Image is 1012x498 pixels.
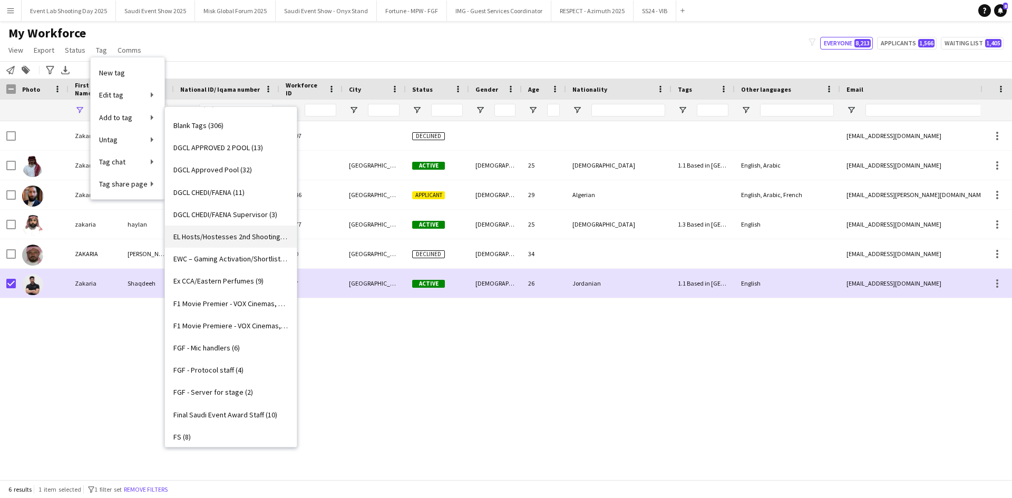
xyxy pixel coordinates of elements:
div: Zakaria [69,269,121,298]
span: Nationality [572,85,607,93]
app-action-btn: Advanced filters [44,64,56,76]
div: English, Arabic [735,151,840,180]
span: Status [65,45,85,55]
span: Active [412,221,445,229]
button: Everyone8,213 [820,37,873,50]
button: Event Lab Shooting Day 2025 [22,1,116,21]
div: 2800 [279,239,343,268]
span: 8 [1003,3,1008,9]
div: 34 [522,239,566,268]
span: View [8,45,23,55]
div: 295 [279,151,343,180]
input: Age Filter Input [547,104,560,116]
div: haylan [121,210,174,239]
button: SS24 - VIB [634,1,676,21]
span: Declined [412,132,445,140]
div: 26 [522,269,566,298]
input: Nationality Filter Input [591,104,665,116]
span: Age [528,85,539,93]
span: National ID/ Iqama number [180,85,260,93]
span: Declined [412,250,445,258]
div: 25 [522,151,566,180]
span: Tag [96,45,107,55]
span: Email [846,85,863,93]
a: Status [61,43,90,57]
span: 1,405 [985,39,1001,47]
div: zakaria [69,210,121,239]
img: Zakaria Alshikh [22,156,43,177]
input: National ID/ Iqama number Filter Input [199,104,273,116]
img: zakaria haylan [22,215,43,236]
div: [GEOGRAPHIC_DATA] [343,239,406,268]
a: Comms [113,43,145,57]
span: Comms [118,45,141,55]
button: Open Filter Menu [349,105,358,115]
div: 7067 [279,269,343,298]
button: Open Filter Menu [678,105,687,115]
div: Jordanian [566,269,672,298]
div: [DEMOGRAPHIC_DATA] [469,269,522,298]
button: Open Filter Menu [572,105,582,115]
button: Applicants1,566 [877,37,937,50]
div: Zakaria [69,180,121,209]
button: RESPECT - Azimuth 2025 [551,1,634,21]
button: Open Filter Menu [741,105,751,115]
button: Waiting list1,405 [941,37,1004,50]
span: 1 filter set [94,485,122,493]
span: First Name [75,81,102,97]
button: Open Filter Menu [528,105,538,115]
span: Gender [475,85,498,93]
div: 1.1 Based in [GEOGRAPHIC_DATA], 2.2 English Level = 2/3 Good, Presentable B, Saudi Event Show Exh... [672,151,735,180]
button: Saudi Event Show - Onyx Stand [276,1,377,21]
button: IMG - Guest Services Coordinator [447,1,551,21]
span: Workforce ID [286,81,324,97]
span: 1,566 [918,39,935,47]
div: English [735,210,840,239]
span: Applicant [412,191,445,199]
div: [DEMOGRAPHIC_DATA] [469,151,522,180]
div: 18546 [279,180,343,209]
div: Zakaria [69,121,121,150]
span: City [349,85,361,93]
input: Workforce ID Filter Input [305,104,336,116]
div: English [735,269,840,298]
a: Export [30,43,59,57]
div: [GEOGRAPHIC_DATA] [343,151,406,180]
button: Open Filter Menu [846,105,856,115]
div: 1.1 Based in [GEOGRAPHIC_DATA], 2.3 English Level = 3/3 Excellent , Final Saudi Event Award Staff... [672,269,735,298]
div: Zakaria [69,151,121,180]
app-action-btn: Add to tag [20,64,32,76]
div: [PERSON_NAME] [121,239,174,268]
span: Photo [22,85,40,93]
span: My Workforce [8,25,86,41]
app-action-btn: Notify workforce [4,64,17,76]
div: Algerian [566,180,672,209]
div: ZAKARIA [69,239,121,268]
input: Status Filter Input [431,104,463,116]
button: Open Filter Menu [286,105,295,115]
button: Remove filters [122,484,170,495]
button: Fortune - MPW - FGF [377,1,447,21]
button: Open Filter Menu [75,105,84,115]
div: 29 [522,180,566,209]
span: 8,213 [854,39,871,47]
div: [GEOGRAPHIC_DATA] [343,180,406,209]
div: [DEMOGRAPHIC_DATA] [469,210,522,239]
div: 17077 [279,210,343,239]
div: 25 [522,210,566,239]
div: [GEOGRAPHIC_DATA] [343,269,406,298]
span: Export [34,45,54,55]
app-action-btn: Export XLSX [59,64,72,76]
div: [DEMOGRAPHIC_DATA] [566,210,672,239]
img: ZAKARIA MAJRASHI [22,245,43,266]
div: [DEMOGRAPHIC_DATA] [469,180,522,209]
div: English, Arabic, French [735,180,840,209]
input: Tags Filter Input [697,104,728,116]
a: Tag [92,43,111,57]
div: [DEMOGRAPHIC_DATA] [469,239,522,268]
img: Zakaria Foul [22,185,43,207]
button: Open Filter Menu [412,105,422,115]
button: Saudi Event Show 2025 [116,1,195,21]
span: Other languages [741,85,791,93]
input: Other languages Filter Input [760,104,834,116]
